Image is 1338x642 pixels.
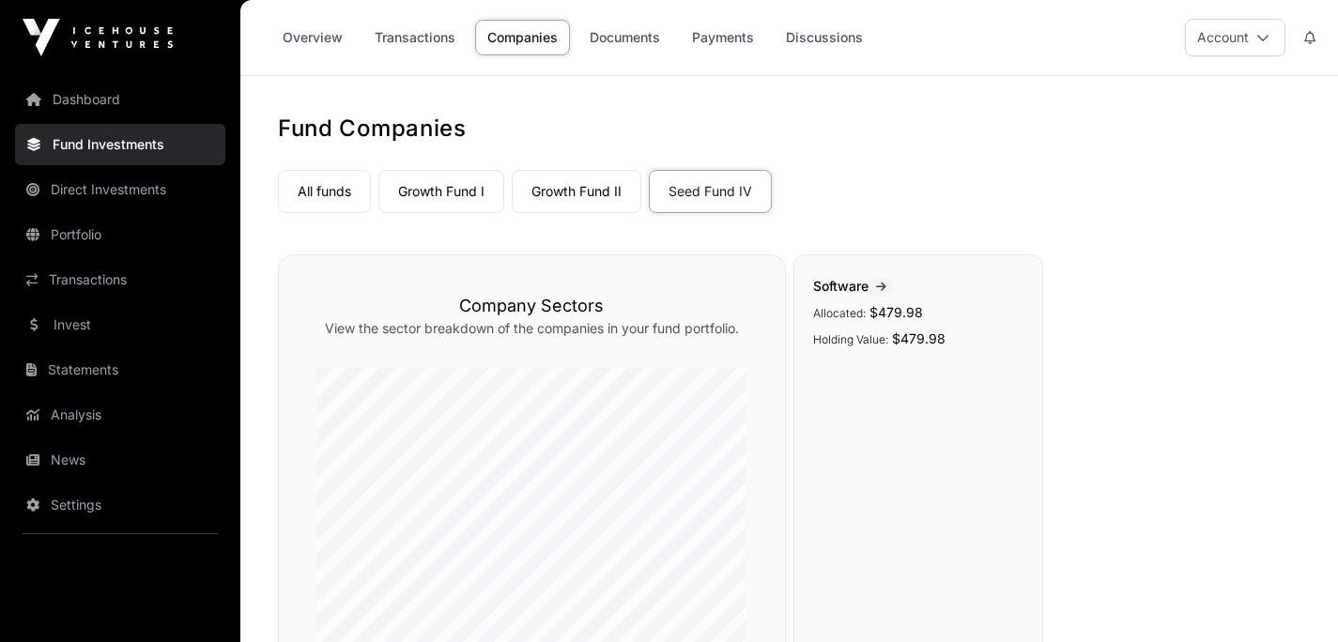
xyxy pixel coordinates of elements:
a: Fund Investments [15,124,225,165]
a: Portfolio [15,214,225,255]
a: Growth Fund I [378,170,504,213]
span: Holding Value: [813,332,888,346]
span: $479.98 [869,304,923,320]
p: View the sector breakdown of the companies in your fund portfolio. [316,319,747,338]
a: Statements [15,349,225,390]
a: Dashboard [15,79,225,120]
a: Payments [680,20,766,55]
a: All funds [278,170,371,213]
a: News [15,439,225,481]
h3: Company Sectors [316,293,747,319]
a: Direct Investments [15,169,225,210]
img: Icehouse Ventures Logo [23,19,173,56]
a: Transactions [362,20,468,55]
a: Transactions [15,259,225,300]
a: Overview [270,20,355,55]
a: Analysis [15,394,225,436]
a: Settings [15,484,225,526]
span: Software [813,278,894,294]
a: Invest [15,304,225,345]
a: Seed Fund IV [649,170,772,213]
button: Account [1185,19,1285,56]
a: Companies [475,20,570,55]
h1: Fund Companies [278,114,1300,144]
span: Allocated: [813,306,866,320]
a: Documents [577,20,672,55]
span: $479.98 [892,330,946,346]
a: Discussions [774,20,875,55]
a: Growth Fund II [512,170,641,213]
